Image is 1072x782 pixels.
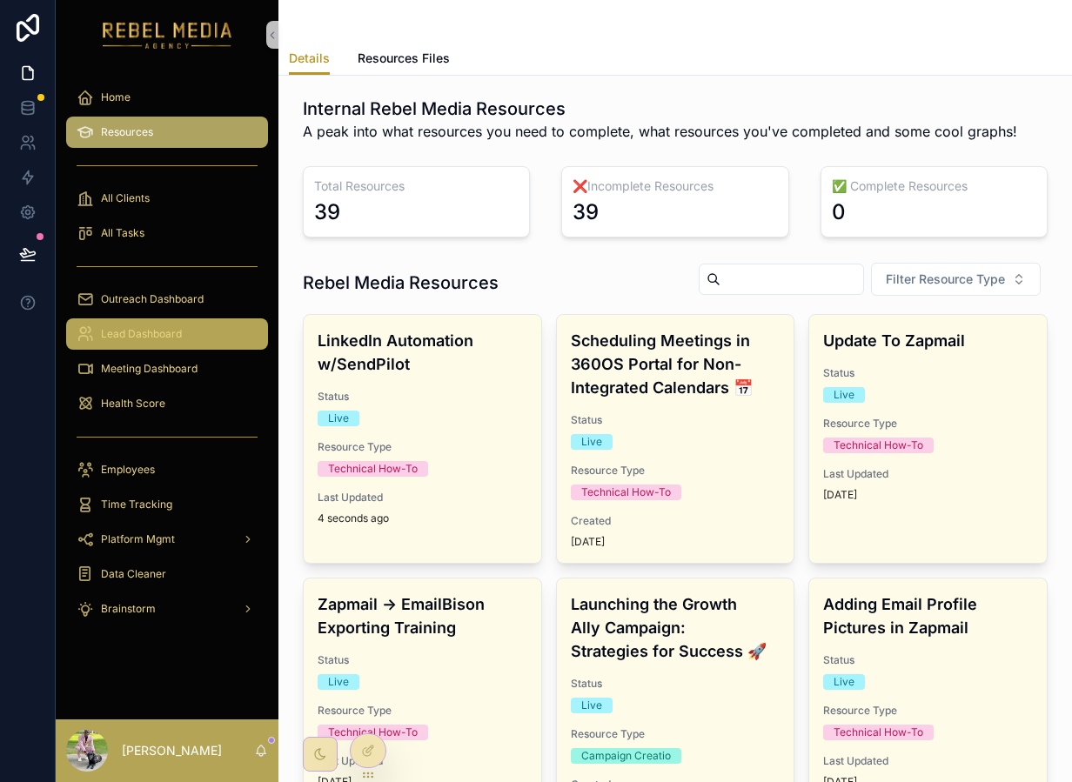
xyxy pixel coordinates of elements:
[66,217,268,249] a: All Tasks
[303,121,1017,142] span: A peak into what resources you need to complete, what resources you've completed and some cool gr...
[556,314,795,564] a: Scheduling Meetings in 360OS Portal for Non-Integrated Calendars 📅StatusLiveResource TypeTechnica...
[886,271,1005,288] span: Filter Resource Type
[101,327,182,341] span: Lead Dashboard
[571,464,781,478] span: Resource Type
[122,742,222,759] p: [PERSON_NAME]
[103,21,232,49] img: App logo
[823,592,1033,639] h4: Adding Email Profile Pictures in Zapmail
[581,434,602,450] div: Live
[832,198,846,226] div: 0
[101,125,153,139] span: Resources
[66,454,268,485] a: Employees
[66,558,268,590] a: Data Cleaner
[573,198,599,226] div: 39
[581,698,602,713] div: Live
[66,117,268,148] a: Resources
[571,329,781,399] h4: Scheduling Meetings in 360OS Portal for Non-Integrated Calendars 📅
[834,674,854,690] div: Live
[571,727,781,741] span: Resource Type
[571,514,781,528] span: Created
[823,653,1033,667] span: Status
[101,90,131,104] span: Home
[318,653,527,667] span: Status
[328,725,418,740] div: Technical How-To
[56,70,278,647] div: scrollable content
[66,82,268,113] a: Home
[823,704,1033,718] span: Resource Type
[834,387,854,403] div: Live
[318,754,527,768] span: Last Updated
[328,674,349,690] div: Live
[871,263,1041,296] button: Select Button
[289,50,330,67] span: Details
[66,183,268,214] a: All Clients
[101,191,150,205] span: All Clients
[101,567,166,581] span: Data Cleaner
[66,388,268,419] a: Health Score
[66,489,268,520] a: Time Tracking
[314,177,519,195] h3: Total Resources
[101,498,172,511] span: Time Tracking
[328,411,349,426] div: Live
[571,413,781,427] span: Status
[328,461,418,477] div: Technical How-To
[573,177,777,195] h3: ❌Incomplete Resources
[66,318,268,350] a: Lead Dashboard
[358,43,450,77] a: Resources Files
[303,314,542,564] a: LinkedIn Automation w/SendPilotStatusLiveResource TypeTechnical How-ToLast Updated4 seconds ago
[289,43,330,76] a: Details
[101,397,165,411] span: Health Score
[318,390,527,404] span: Status
[823,754,1033,768] span: Last Updated
[101,226,144,240] span: All Tasks
[823,488,857,502] p: [DATE]
[358,50,450,67] span: Resources Files
[571,677,781,691] span: Status
[101,532,175,546] span: Platform Mgmt
[318,491,527,505] span: Last Updated
[66,593,268,625] a: Brainstorm
[823,329,1033,352] h4: Update To Zapmail
[808,314,1048,564] a: Update To ZapmailStatusLiveResource TypeTechnical How-ToLast Updated[DATE]
[318,440,527,454] span: Resource Type
[66,353,268,384] a: Meeting Dashboard
[101,362,198,376] span: Meeting Dashboard
[571,592,781,663] h4: Launching the Growth Ally Campaign: Strategies for Success 🚀
[101,463,155,477] span: Employees
[823,417,1033,431] span: Resource Type
[101,292,204,306] span: Outreach Dashboard
[571,535,605,549] p: [DATE]
[66,524,268,555] a: Platform Mgmt
[318,704,527,718] span: Resource Type
[318,511,389,525] p: 4 seconds ago
[581,748,671,764] div: Campaign Creatio
[318,329,527,376] h4: LinkedIn Automation w/SendPilot
[314,198,340,226] div: 39
[832,177,1036,195] h3: ✅ Complete Resources
[318,592,527,639] h4: Zapmail -> EmailBison Exporting Training
[834,725,923,740] div: Technical How-To
[581,485,671,500] div: Technical How-To
[66,284,268,315] a: Outreach Dashboard
[101,602,156,616] span: Brainstorm
[303,97,1017,121] h1: Internal Rebel Media Resources
[823,366,1033,380] span: Status
[823,467,1033,481] span: Last Updated
[834,438,923,453] div: Technical How-To
[303,271,499,295] h1: Rebel Media Resources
